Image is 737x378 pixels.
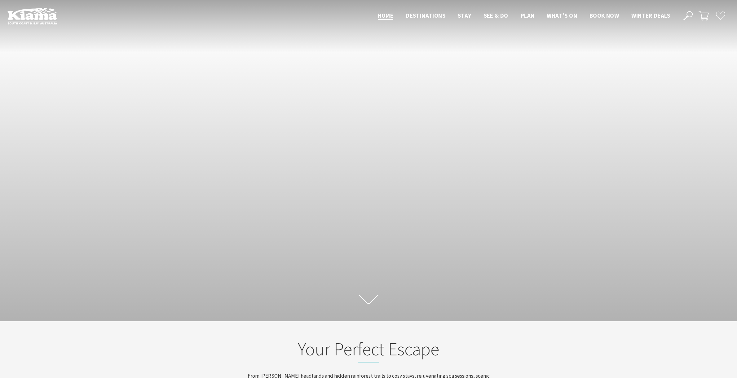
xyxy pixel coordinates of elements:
img: Kiama Logo [7,7,57,24]
span: See & Do [484,12,508,19]
h2: Your Perfect Escape [247,338,490,363]
span: Home [378,12,394,19]
span: Winter Deals [631,12,670,19]
span: Destinations [406,12,445,19]
span: Plan [521,12,535,19]
span: Book now [589,12,619,19]
nav: Main Menu [372,11,676,21]
span: Stay [458,12,471,19]
span: What’s On [547,12,577,19]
